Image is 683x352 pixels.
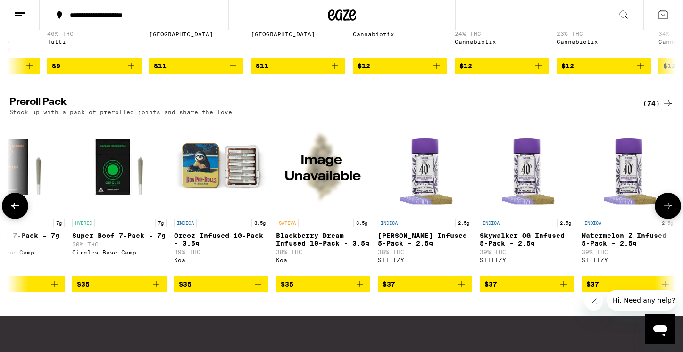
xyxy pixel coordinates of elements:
[586,280,599,288] span: $37
[480,120,574,214] img: STIIIZY - Skywalker OG Infused 5-Pack - 2.5g
[281,280,293,288] span: $35
[72,120,167,276] a: Open page for Super Boof 7-Pack - 7g from Circles Base Camp
[557,58,651,74] button: Add to bag
[582,120,676,214] img: STIIIZY - Watermelon Z Infused 5-Pack - 2.5g
[557,39,651,45] div: Cannabiotix
[276,120,370,214] img: Koa - Blackberry Dream Infused 10-Pack - 3.5g
[149,58,243,74] button: Add to bag
[358,62,370,70] span: $12
[480,257,574,263] div: STIIIZY
[582,276,676,292] button: Add to bag
[276,232,370,247] p: Blackberry Dream Infused 10-Pack - 3.5g
[480,219,502,227] p: INDICA
[9,98,627,109] h2: Preroll Pack
[174,219,197,227] p: INDICA
[378,276,472,292] button: Add to bag
[154,62,167,70] span: $11
[52,62,60,70] span: $9
[155,219,167,227] p: 7g
[276,219,299,227] p: SATIVA
[584,292,603,311] iframe: Close message
[256,62,268,70] span: $11
[663,62,676,70] span: $12
[174,120,268,276] a: Open page for Oreoz Infused 10-Pack - 3.5g from Koa
[251,58,345,74] button: Add to bag
[480,120,574,276] a: Open page for Skywalker OG Infused 5-Pack - 2.5g from STIIIZY
[480,249,574,255] p: 39% THC
[174,257,268,263] div: Koa
[484,280,497,288] span: $37
[276,257,370,263] div: Koa
[480,232,574,247] p: Skywalker OG Infused 5-Pack - 2.5g
[353,31,447,37] div: Cannabiotix
[557,219,574,227] p: 2.5g
[643,98,674,109] a: (74)
[455,219,472,227] p: 2.5g
[480,276,574,292] button: Add to bag
[378,120,472,214] img: STIIIZY - King Louis XIII Infused 5-Pack - 2.5g
[72,120,167,214] img: Circles Base Camp - Super Boof 7-Pack - 7g
[582,249,676,255] p: 39% THC
[276,276,370,292] button: Add to bag
[53,219,65,227] p: 7g
[72,219,95,227] p: HYBRID
[276,120,370,276] a: Open page for Blackberry Dream Infused 10-Pack - 3.5g from Koa
[149,31,243,37] div: [GEOGRAPHIC_DATA]
[378,257,472,263] div: STIIIZY
[557,31,651,37] p: 23% THC
[378,249,472,255] p: 38% THC
[276,249,370,255] p: 38% THC
[455,31,549,37] p: 24% THC
[607,290,675,311] iframe: Message from company
[72,276,167,292] button: Add to bag
[455,58,549,74] button: Add to bag
[455,39,549,45] div: Cannabiotix
[561,62,574,70] span: $12
[582,219,604,227] p: INDICA
[383,280,395,288] span: $37
[174,232,268,247] p: Oreoz Infused 10-Pack - 3.5g
[459,62,472,70] span: $12
[353,219,370,227] p: 3.5g
[47,31,142,37] p: 46% THC
[179,280,192,288] span: $35
[72,241,167,247] p: 20% THC
[659,219,676,227] p: 2.5g
[582,232,676,247] p: Watermelon Z Infused 5-Pack - 2.5g
[582,120,676,276] a: Open page for Watermelon Z Infused 5-Pack - 2.5g from STIIIZY
[582,257,676,263] div: STIIIZY
[9,109,236,115] p: Stock up with a pack of prerolled joints and share the love.
[353,58,447,74] button: Add to bag
[378,219,400,227] p: INDICA
[47,58,142,74] button: Add to bag
[378,120,472,276] a: Open page for King Louis XIII Infused 5-Pack - 2.5g from STIIIZY
[251,31,345,37] div: [GEOGRAPHIC_DATA]
[645,314,675,344] iframe: Button to launch messaging window
[72,249,167,255] div: Circles Base Camp
[174,120,268,214] img: Koa - Oreoz Infused 10-Pack - 3.5g
[72,232,167,239] p: Super Boof 7-Pack - 7g
[378,232,472,247] p: [PERSON_NAME] Infused 5-Pack - 2.5g
[47,39,142,45] div: Tutti
[174,276,268,292] button: Add to bag
[174,249,268,255] p: 39% THC
[77,280,90,288] span: $35
[251,219,268,227] p: 3.5g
